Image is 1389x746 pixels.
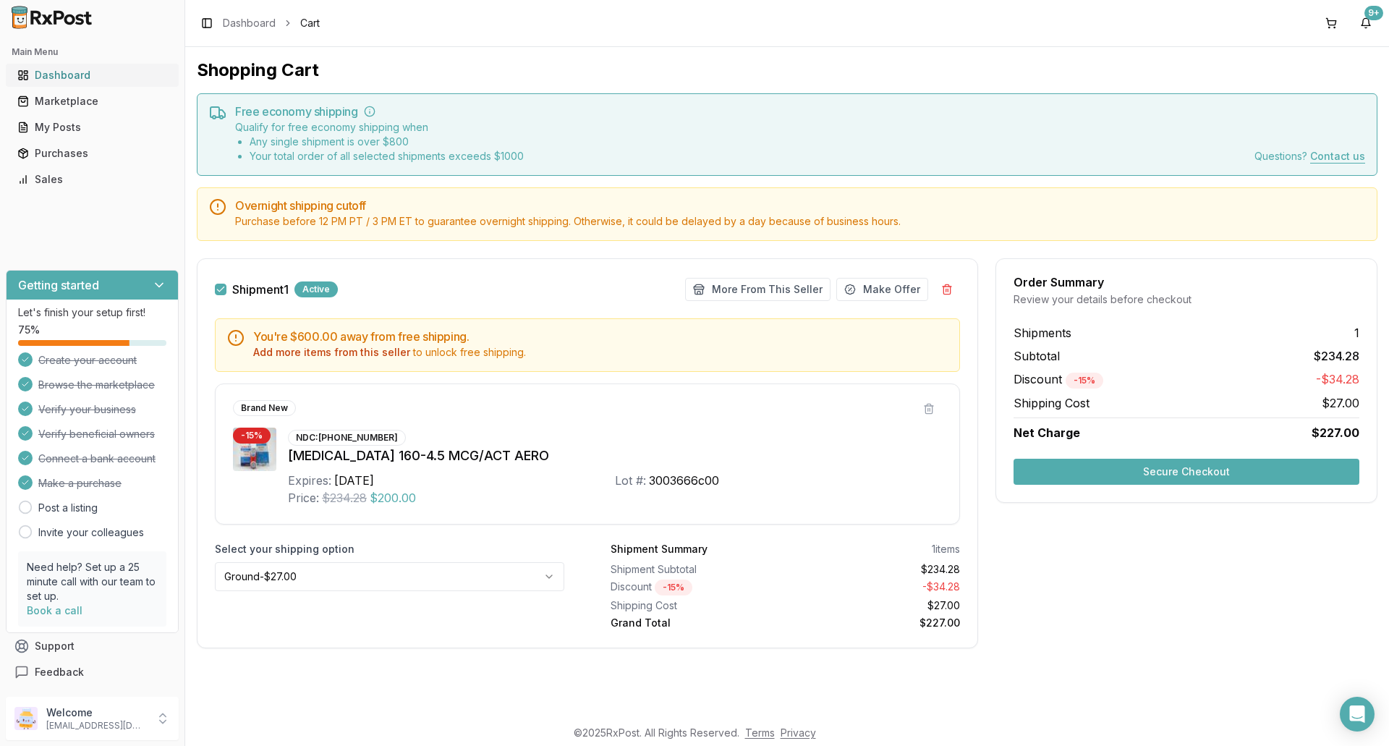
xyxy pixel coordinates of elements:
[836,278,928,301] button: Make Offer
[685,278,831,301] button: More From This Seller
[288,472,331,489] div: Expires:
[197,59,1377,82] h1: Shopping Cart
[18,305,166,320] p: Let's finish your setup first!
[1014,394,1089,412] span: Shipping Cost
[649,472,719,489] div: 3003666c00
[611,616,780,630] div: Grand Total
[17,68,167,82] div: Dashboard
[1340,697,1375,732] div: Open Intercom Messenger
[12,166,173,192] a: Sales
[233,428,271,444] div: - 15 %
[38,501,98,515] a: Post a listing
[38,378,155,392] span: Browse the marketplace
[27,604,82,616] a: Book a call
[46,720,147,732] p: [EMAIL_ADDRESS][DOMAIN_NAME]
[17,120,167,135] div: My Posts
[288,489,319,506] div: Price:
[611,580,780,595] div: Discount
[253,345,948,360] div: to unlock free shipping.
[233,428,276,471] img: Symbicort 160-4.5 MCG/ACT AERO
[232,284,289,295] span: Shipment 1
[6,142,179,165] button: Purchases
[12,88,173,114] a: Marketplace
[334,472,374,489] div: [DATE]
[12,46,173,58] h2: Main Menu
[223,16,276,30] a: Dashboard
[235,106,1365,117] h5: Free economy shipping
[1354,12,1377,35] button: 9+
[1322,394,1359,412] span: $27.00
[791,616,961,630] div: $227.00
[6,64,179,87] button: Dashboard
[250,135,524,149] li: Any single shipment is over $ 800
[300,16,320,30] span: Cart
[215,542,564,556] label: Select your shipping option
[370,489,416,506] span: $200.00
[288,430,406,446] div: NDC: [PHONE_NUMBER]
[745,726,775,739] a: Terms
[1316,370,1359,389] span: -$34.28
[1312,424,1359,441] span: $227.00
[1066,373,1103,389] div: - 15 %
[253,345,410,360] button: Add more items from this seller
[235,200,1365,211] h5: Overnight shipping cutoff
[655,580,692,595] div: - 15 %
[38,353,137,368] span: Create your account
[17,172,167,187] div: Sales
[288,446,942,466] div: [MEDICAL_DATA] 160-4.5 MCG/ACT AERO
[235,214,1365,229] div: Purchase before 12 PM PT / 3 PM ET to guarantee overnight shipping. Otherwise, it could be delaye...
[38,427,155,441] span: Verify beneficial owners
[6,6,98,29] img: RxPost Logo
[1014,276,1359,288] div: Order Summary
[12,140,173,166] a: Purchases
[233,400,296,416] div: Brand New
[35,665,84,679] span: Feedback
[38,452,156,466] span: Connect a bank account
[14,707,38,730] img: User avatar
[17,94,167,109] div: Marketplace
[1254,149,1365,164] div: Questions?
[223,16,320,30] nav: breadcrumb
[18,323,40,337] span: 75 %
[1014,372,1103,386] span: Discount
[12,62,173,88] a: Dashboard
[17,146,167,161] div: Purchases
[611,542,708,556] div: Shipment Summary
[611,562,780,577] div: Shipment Subtotal
[1354,324,1359,342] span: 1
[12,114,173,140] a: My Posts
[27,560,158,603] p: Need help? Set up a 25 minute call with our team to set up.
[791,562,961,577] div: $234.28
[18,276,99,294] h3: Getting started
[38,525,144,540] a: Invite your colleagues
[1314,347,1359,365] span: $234.28
[1014,292,1359,307] div: Review your details before checkout
[791,580,961,595] div: - $34.28
[1014,324,1071,342] span: Shipments
[1014,459,1359,485] button: Secure Checkout
[611,598,780,613] div: Shipping Cost
[1014,347,1060,365] span: Subtotal
[6,659,179,685] button: Feedback
[6,168,179,191] button: Sales
[235,120,524,164] div: Qualify for free economy shipping when
[38,476,122,491] span: Make a purchase
[6,116,179,139] button: My Posts
[250,149,524,164] li: Your total order of all selected shipments exceeds $ 1000
[791,598,961,613] div: $27.00
[6,90,179,113] button: Marketplace
[1364,6,1383,20] div: 9+
[46,705,147,720] p: Welcome
[781,726,816,739] a: Privacy
[932,542,960,556] div: 1 items
[253,331,948,342] h5: You're $600.00 away from free shipping.
[294,281,338,297] div: Active
[38,402,136,417] span: Verify your business
[1014,425,1080,440] span: Net Charge
[322,489,367,506] span: $234.28
[615,472,646,489] div: Lot #:
[6,633,179,659] button: Support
